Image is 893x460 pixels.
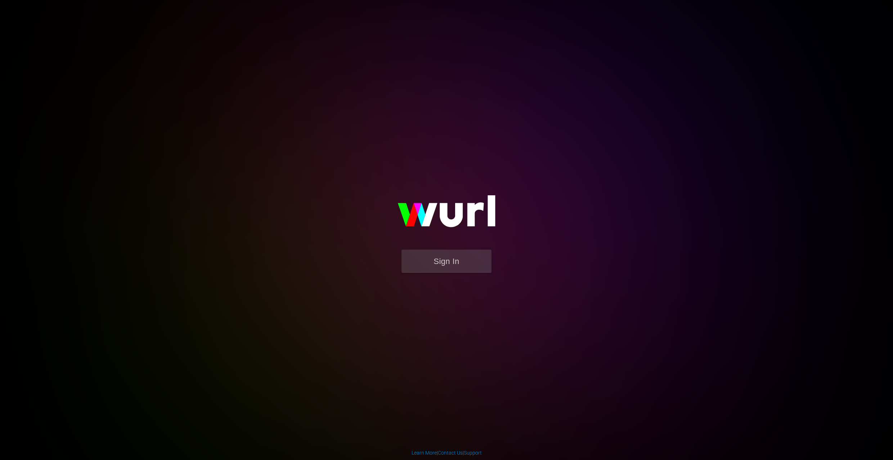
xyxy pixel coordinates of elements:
a: Contact Us [438,450,463,456]
img: wurl-logo-on-black-223613ac3d8ba8fe6dc639794a292ebdb59501304c7dfd60c99c58986ef67473.svg [374,180,519,250]
a: Learn More [412,450,437,456]
div: | | [412,449,482,456]
a: Support [464,450,482,456]
button: Sign In [401,250,492,273]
